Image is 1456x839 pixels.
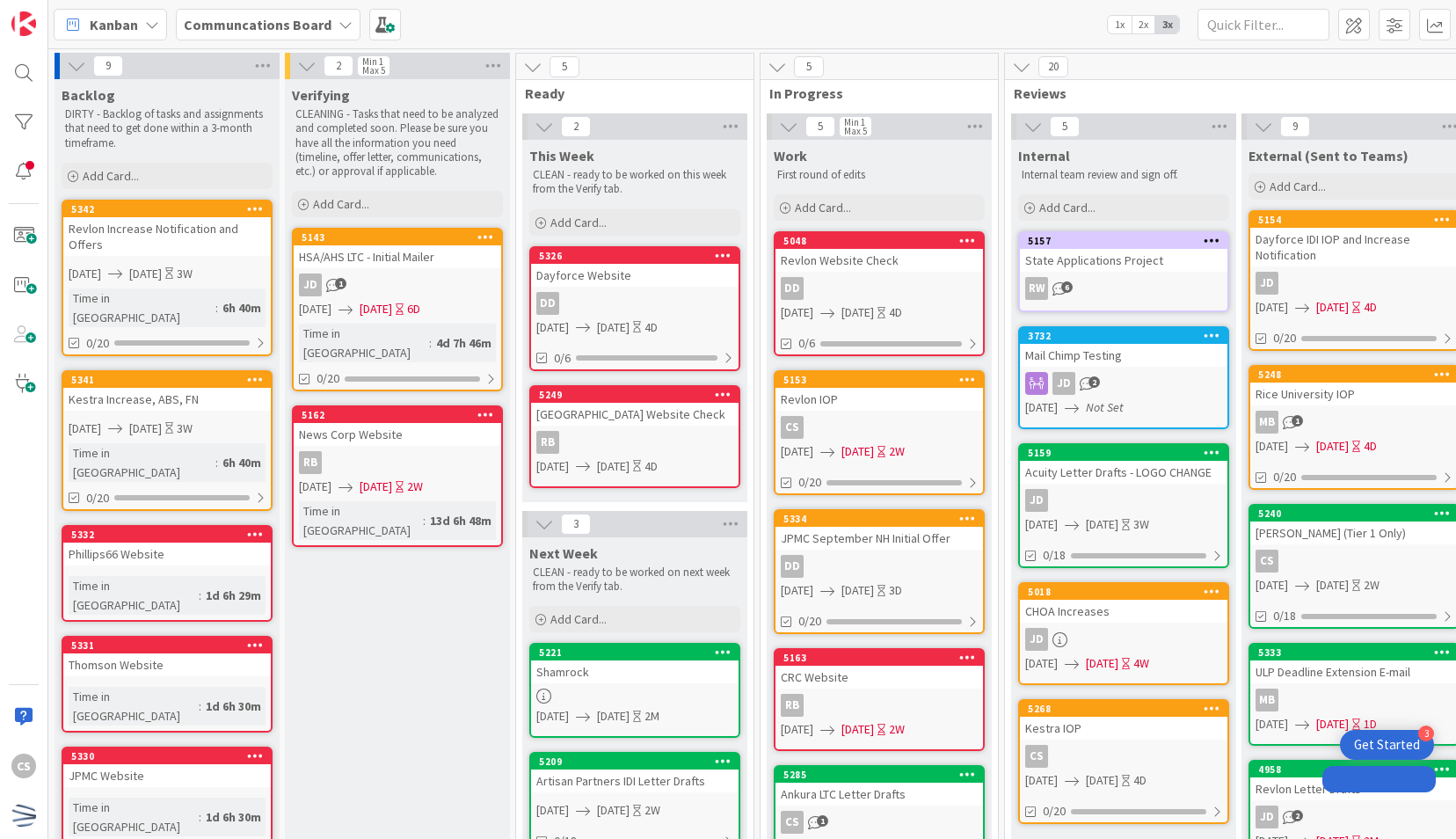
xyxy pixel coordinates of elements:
[69,419,101,438] span: [DATE]
[805,116,835,137] span: 5
[86,489,109,507] span: 0/20
[407,478,423,496] div: 2W
[1256,437,1288,456] span: [DATE]
[1086,515,1118,534] span: [DATE]
[63,388,271,411] div: Kestra Increase, ABS, FN
[317,369,339,388] span: 0/20
[1020,344,1227,367] div: Mail Chimp Testing
[1256,689,1278,711] div: MB
[533,168,737,197] p: CLEAN - ready to be worked on this week from the Verify tab.
[1020,372,1227,395] div: JD
[199,586,201,605] span: :
[1108,16,1132,33] span: 1x
[69,576,199,615] div: Time in [GEOGRAPHIC_DATA]
[129,265,162,283] span: [DATE]
[313,196,369,212] span: Add Card...
[775,694,983,717] div: RB
[798,334,815,353] span: 0/6
[362,57,383,66] div: Min 1
[781,277,804,300] div: DD
[794,56,824,77] span: 5
[1020,249,1227,272] div: State Applications Project
[335,278,346,289] span: 1
[531,754,739,770] div: 5209
[1133,654,1149,673] div: 4W
[1316,298,1349,317] span: [DATE]
[201,807,266,827] div: 1d 6h 30m
[1364,437,1377,456] div: 4D
[1364,298,1377,317] div: 4D
[536,431,559,454] div: RB
[775,767,983,783] div: 5285
[644,707,659,726] div: 2M
[218,453,266,472] div: 6h 40m
[429,333,432,353] span: :
[1020,489,1227,512] div: JD
[292,86,350,104] span: Verifying
[1020,600,1227,623] div: CHOA Increases
[841,442,874,461] span: [DATE]
[529,544,598,562] span: Next Week
[889,303,902,322] div: 4D
[299,451,322,474] div: RB
[539,755,739,768] div: 5209
[775,233,983,249] div: 5048
[539,646,739,659] div: 5221
[781,303,813,322] span: [DATE]
[775,650,983,666] div: 5163
[299,300,331,318] span: [DATE]
[531,387,739,426] div: 5249[GEOGRAPHIC_DATA] Website Check
[71,529,271,541] div: 5332
[561,514,591,535] span: 3
[536,457,569,476] span: [DATE]
[1050,116,1080,137] span: 5
[1316,437,1349,456] span: [DATE]
[531,292,739,315] div: DD
[1418,726,1434,741] div: 3
[775,555,983,578] div: DD
[199,807,201,827] span: :
[199,697,201,716] span: :
[1025,771,1058,790] span: [DATE]
[1364,715,1377,733] div: 1D
[781,694,804,717] div: RB
[525,84,732,102] span: Ready
[536,801,569,820] span: [DATE]
[597,457,630,476] span: [DATE]
[177,265,193,283] div: 3W
[775,527,983,550] div: JPMC September NH Initial Offer
[1038,56,1068,77] span: 20
[1028,447,1227,459] div: 5159
[781,555,804,578] div: DD
[775,277,983,300] div: DD
[1280,116,1310,137] span: 9
[531,660,739,683] div: Shamrock
[63,638,271,676] div: 5331Thomson Website
[69,687,199,726] div: Time in [GEOGRAPHIC_DATA]
[798,612,821,631] span: 0/20
[531,403,739,426] div: [GEOGRAPHIC_DATA] Website Check
[550,215,607,230] span: Add Card...
[597,801,630,820] span: [DATE]
[550,56,579,77] span: 5
[774,147,807,164] span: Work
[423,511,426,530] span: :
[1256,806,1278,828] div: JD
[201,697,266,716] div: 1d 6h 30m
[1028,703,1227,715] div: 5268
[777,168,981,182] p: First round of edits
[783,513,983,525] div: 5334
[531,248,739,287] div: 5326Dayforce Website
[1020,277,1227,300] div: RW
[531,264,739,287] div: Dayforce Website
[536,292,559,315] div: DD
[536,707,569,726] span: [DATE]
[1256,576,1288,595] span: [DATE]
[1270,179,1326,194] span: Add Card...
[1020,233,1227,272] div: 5157State Applications Project
[63,527,271,565] div: 5332Phillips66 Website
[775,650,983,689] div: 5163CRC Website
[1292,810,1303,821] span: 2
[1256,715,1288,733] span: [DATE]
[1043,802,1066,821] span: 0/20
